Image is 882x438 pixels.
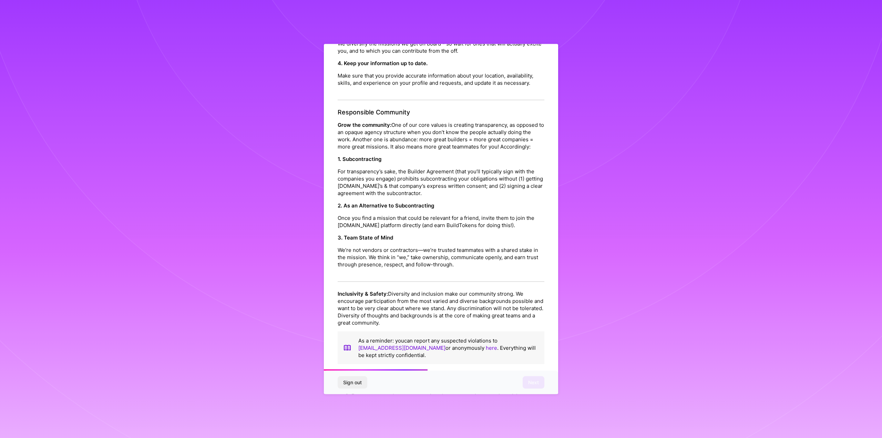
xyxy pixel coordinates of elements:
strong: 1. Subcontracting [338,156,381,162]
p: Once you find a mission that could be relevant for a friend, invite them to join the [DOMAIN_NAME... [338,214,544,229]
p: As a reminder: you can report any suspected violations to or anonymously . Everything will be kep... [358,337,539,359]
button: Sign out [338,376,367,389]
img: book icon [343,337,351,359]
p: We’re not vendors or contractors—we’re trusted teammates with a shared stake in the mission. We t... [338,246,544,268]
a: here [486,345,497,351]
strong: Grow the community: [338,122,391,128]
p: One of our core values is creating transparency, as opposed to an opaque agency structure when yo... [338,121,544,150]
span: Sign out [343,379,362,386]
p: Being motivated and passionate about building a product is as important as it gets. We diversify ... [338,32,544,54]
p: Make sure that you provide accurate information about your location, availability, skills, and ex... [338,72,544,86]
h4: Responsible Community [338,108,544,116]
strong: 4. Keep your information up to date. [338,60,428,66]
a: [EMAIL_ADDRESS][DOMAIN_NAME] [358,345,445,351]
strong: 2. As an Alternative to Subcontracting [338,202,434,209]
strong: Inclusivity & Safety: [338,291,388,297]
strong: 3. Team State of Mind [338,234,393,241]
p: For transparency’s sake, the Builder Agreement (that you’ll typically sign with the companies you... [338,168,544,197]
p: Diversity and inclusion make our community strong. We encourage participation from the most varie... [338,290,544,326]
